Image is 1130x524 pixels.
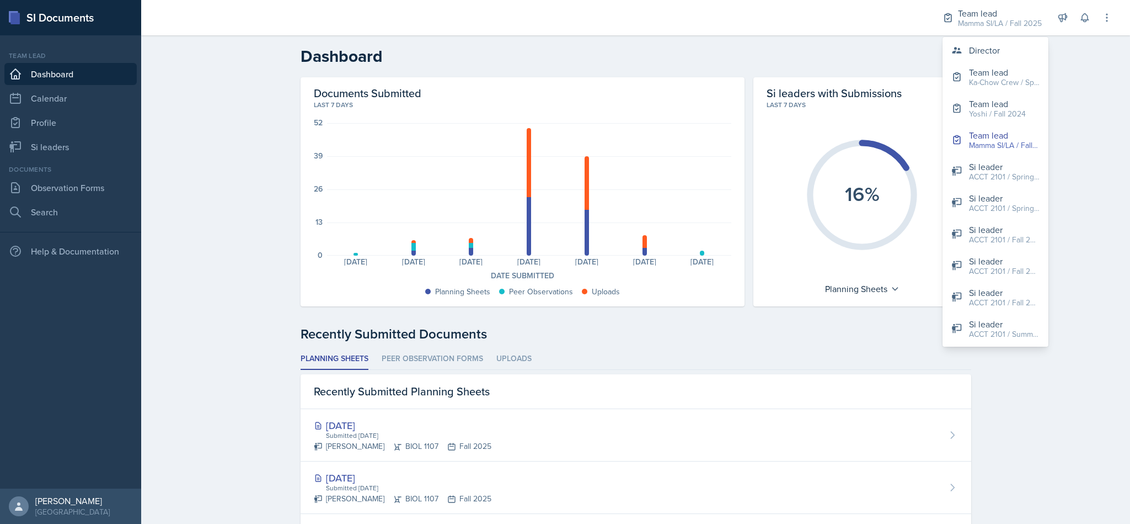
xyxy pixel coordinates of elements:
[969,255,1040,268] div: Si leader
[969,203,1040,214] div: ACCT 2101 / Spring 2025
[314,152,323,160] div: 39
[382,348,483,370] li: Peer Observation Forms
[845,179,880,208] text: 16%
[4,240,137,262] div: Help & Documentation
[4,136,137,158] a: Si leaders
[496,348,532,370] li: Uploads
[301,348,368,370] li: Planning Sheets
[314,100,731,110] div: Last 7 days
[969,77,1040,88] div: Ka-Chow Crew / Spring 2025
[942,124,1048,156] button: Team lead Mamma SI/LA / Fall 2025
[314,86,731,100] h2: Documents Submitted
[314,119,323,126] div: 52
[314,270,731,282] div: Date Submitted
[325,431,491,441] div: Submitted [DATE]
[4,63,137,85] a: Dashboard
[942,156,1048,187] button: Si leader ACCT 2101 / Spring 2024
[315,218,323,226] div: 13
[301,46,971,66] h2: Dashboard
[500,258,558,266] div: [DATE]
[442,258,500,266] div: [DATE]
[592,286,620,298] div: Uploads
[969,317,1040,331] div: Si leader
[314,470,491,485] div: [DATE]
[318,251,323,259] div: 0
[969,129,1040,142] div: Team lead
[4,112,137,134] a: Profile
[942,250,1048,282] button: Si leader ACCT 2101 / Fall 2023
[969,44,1000,57] div: Director
[969,97,1026,110] div: Team lead
[767,86,902,100] h2: Si leaders with Submissions
[301,324,971,344] div: Recently Submitted Documents
[958,18,1042,29] div: Mamma SI/LA / Fall 2025
[673,258,731,266] div: [DATE]
[942,39,1048,61] button: Director
[942,61,1048,93] button: Team lead Ka-Chow Crew / Spring 2025
[969,297,1040,309] div: ACCT 2101 / Fall 2025
[314,185,323,193] div: 26
[942,187,1048,219] button: Si leader ACCT 2101 / Spring 2025
[942,93,1048,124] button: Team lead Yoshi / Fall 2024
[969,223,1040,236] div: Si leader
[314,441,491,452] div: [PERSON_NAME] BIOL 1107 Fall 2025
[301,462,971,514] a: [DATE] Submitted [DATE] [PERSON_NAME]BIOL 1107Fall 2025
[969,192,1040,205] div: Si leader
[969,160,1040,173] div: Si leader
[35,495,110,506] div: [PERSON_NAME]
[969,108,1026,120] div: Yoshi / Fall 2024
[301,374,971,409] div: Recently Submitted Planning Sheets
[301,409,971,462] a: [DATE] Submitted [DATE] [PERSON_NAME]BIOL 1107Fall 2025
[969,286,1040,299] div: Si leader
[942,219,1048,250] button: Si leader ACCT 2101 / Fall 2024
[4,87,137,109] a: Calendar
[4,177,137,199] a: Observation Forms
[958,7,1042,20] div: Team lead
[314,418,491,433] div: [DATE]
[942,282,1048,313] button: Si leader ACCT 2101 / Fall 2025
[325,483,491,493] div: Submitted [DATE]
[942,313,1048,345] button: Si leader ACCT 2101 / Summer 2024
[314,493,491,505] div: [PERSON_NAME] BIOL 1107 Fall 2025
[969,66,1040,79] div: Team lead
[4,51,137,61] div: Team lead
[615,258,673,266] div: [DATE]
[969,140,1040,151] div: Mamma SI/LA / Fall 2025
[509,286,573,298] div: Peer Observations
[35,506,110,517] div: [GEOGRAPHIC_DATA]
[384,258,442,266] div: [DATE]
[820,280,905,298] div: Planning Sheets
[767,100,958,110] div: Last 7 days
[4,165,137,174] div: Documents
[558,258,616,266] div: [DATE]
[969,171,1040,183] div: ACCT 2101 / Spring 2024
[969,234,1040,246] div: ACCT 2101 / Fall 2024
[327,258,385,266] div: [DATE]
[969,266,1040,277] div: ACCT 2101 / Fall 2023
[4,201,137,223] a: Search
[969,329,1040,340] div: ACCT 2101 / Summer 2024
[435,286,490,298] div: Planning Sheets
